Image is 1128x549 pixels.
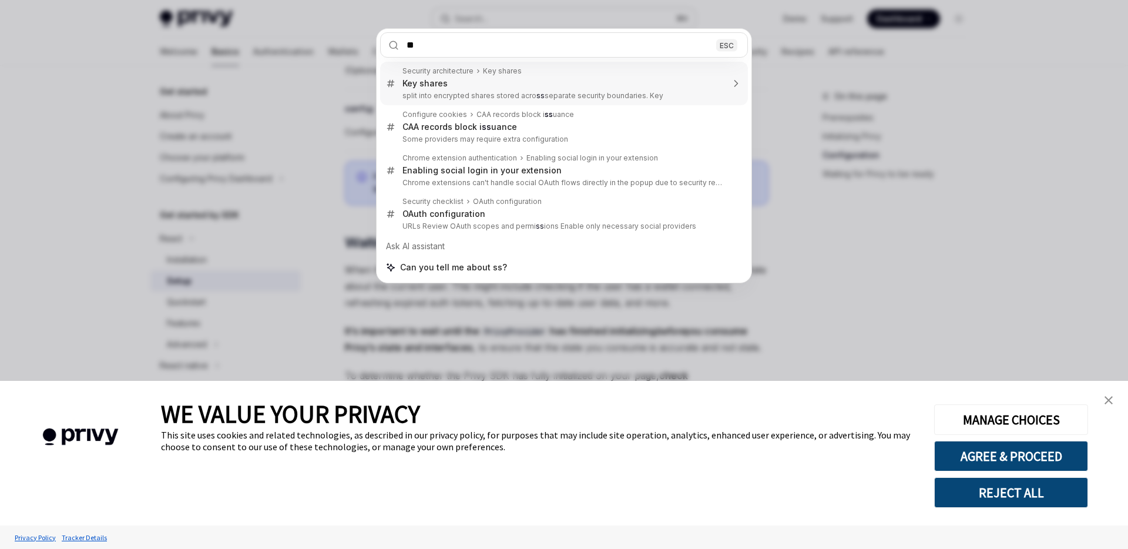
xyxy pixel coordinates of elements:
img: company logo [18,411,143,463]
a: close banner [1097,389,1120,412]
b: ss [482,122,491,132]
a: Privacy Policy [12,527,59,548]
div: OAuth configuration [473,197,542,206]
div: ESC [716,39,737,51]
div: Enabling social login in your extension [526,153,658,163]
div: Security checklist [402,197,464,206]
a: Tracker Details [59,527,110,548]
button: REJECT ALL [934,477,1088,508]
img: close banner [1104,396,1113,404]
button: AGREE & PROCEED [934,441,1088,471]
span: Can you tell me about ss? [400,262,507,273]
b: ss [545,110,553,119]
p: Chrome extensions can't handle social OAuth flows directly in the popup due to security restrictions [402,178,723,188]
b: ss [536,222,544,230]
b: ss [536,91,545,100]
button: MANAGE CHOICES [934,404,1088,435]
div: Enabling social login in your extension [402,165,562,176]
div: Chrome extension authentication [402,153,517,163]
div: This site uses cookies and related technologies, as described in our privacy policy, for purposes... [161,429,916,453]
span: WE VALUE YOUR PRIVACY [161,399,420,429]
p: Some providers may require extra configuration [402,135,723,144]
div: Ask AI assistant [380,236,748,257]
div: OAuth configuration [402,209,485,219]
div: Security architecture [402,66,474,76]
div: CAA records block i uance [402,122,517,132]
div: Key shares [483,66,522,76]
div: Configure cookies [402,110,467,119]
div: CAA records block i uance [476,110,574,119]
div: Key shares [402,78,448,89]
p: split into encrypted shares stored acro separate security boundaries. Key [402,91,723,101]
p: URLs Review OAuth scopes and permi ions Enable only necessary social providers [402,222,723,231]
